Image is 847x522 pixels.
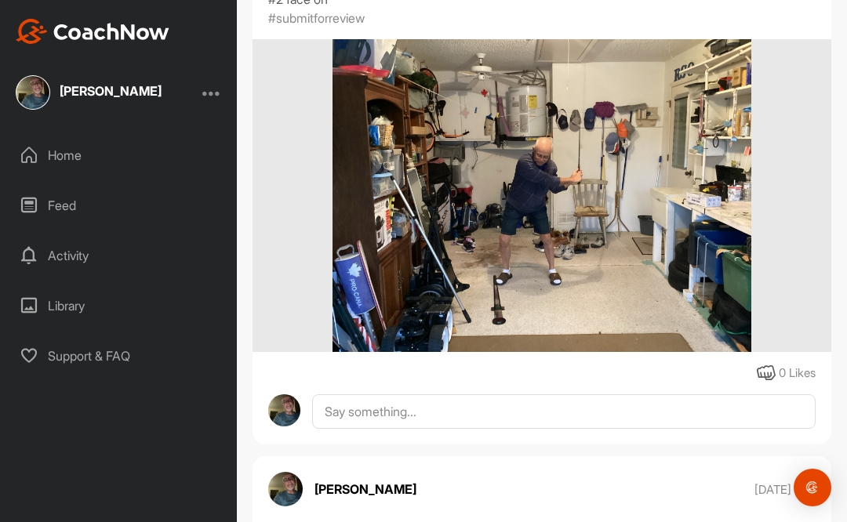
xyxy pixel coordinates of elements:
[314,480,416,498] p: [PERSON_NAME]
[268,472,303,506] img: avatar
[754,482,791,498] p: [DATE]
[16,75,50,110] img: square_58969950237f54271045081a4e8063d3.jpg
[794,469,831,506] div: Open Intercom Messenger
[9,286,230,325] div: Library
[9,136,230,175] div: Home
[779,364,816,382] div: 0 Likes
[9,236,230,275] div: Activity
[16,19,169,44] img: CoachNow
[9,186,230,225] div: Feed
[9,336,230,375] div: Support & FAQ
[268,9,365,27] p: #submitforreview
[268,394,300,426] img: avatar
[333,39,751,353] img: media
[60,85,162,97] div: [PERSON_NAME]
